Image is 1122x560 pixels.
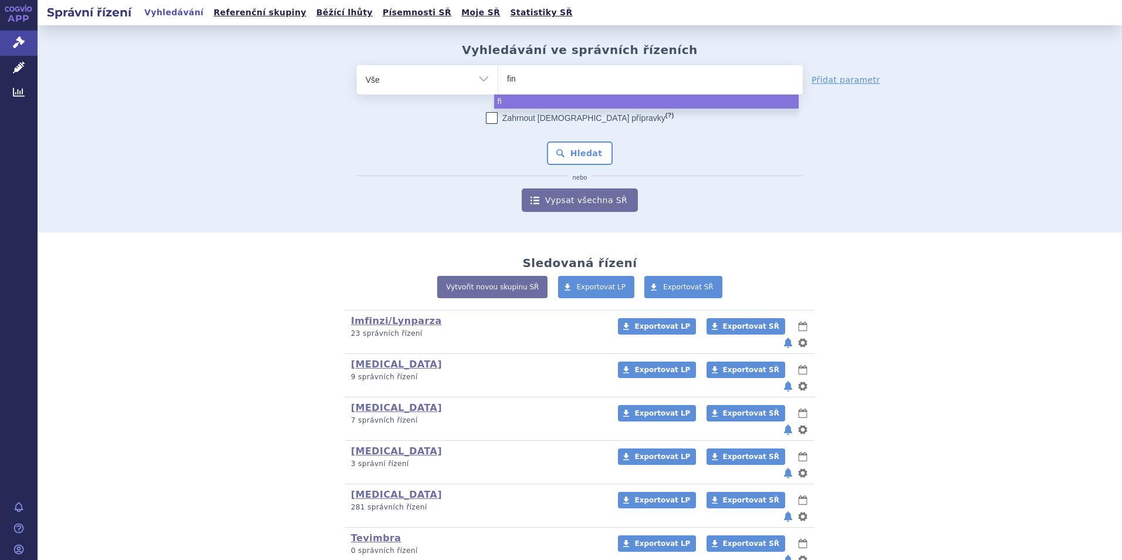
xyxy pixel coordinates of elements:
[618,362,696,378] a: Exportovat LP
[797,336,809,350] button: nastavení
[782,379,794,393] button: notifikace
[707,492,785,508] a: Exportovat SŘ
[634,539,690,548] span: Exportovat LP
[458,5,503,21] a: Moje SŘ
[634,322,690,330] span: Exportovat LP
[782,423,794,437] button: notifikace
[547,141,613,165] button: Hledat
[577,283,626,291] span: Exportovat LP
[618,448,696,465] a: Exportovat LP
[723,322,779,330] span: Exportovat SŘ
[351,416,603,426] p: 7 správních řízení
[210,5,310,21] a: Referenční skupiny
[797,319,809,333] button: lhůty
[812,74,880,86] a: Přidat parametr
[782,466,794,480] button: notifikace
[634,409,690,417] span: Exportovat LP
[618,318,696,335] a: Exportovat LP
[351,502,603,512] p: 281 správních řízení
[506,5,576,21] a: Statistiky SŘ
[351,446,442,457] a: [MEDICAL_DATA]
[38,4,141,21] h2: Správní řízení
[723,409,779,417] span: Exportovat SŘ
[797,363,809,377] button: lhůty
[723,453,779,461] span: Exportovat SŘ
[486,112,674,124] label: Zahrnout [DEMOGRAPHIC_DATA] přípravky
[618,405,696,421] a: Exportovat LP
[351,546,603,556] p: 0 správních řízení
[797,423,809,437] button: nastavení
[634,453,690,461] span: Exportovat LP
[522,256,637,270] h2: Sledovaná řízení
[437,276,548,298] a: Vytvořit novou skupinu SŘ
[644,276,722,298] a: Exportovat SŘ
[782,336,794,350] button: notifikace
[797,450,809,464] button: lhůty
[707,535,785,552] a: Exportovat SŘ
[797,406,809,420] button: lhůty
[707,318,785,335] a: Exportovat SŘ
[379,5,455,21] a: Písemnosti SŘ
[782,510,794,524] button: notifikace
[663,283,714,291] span: Exportovat SŘ
[634,366,690,374] span: Exportovat LP
[797,379,809,393] button: nastavení
[723,539,779,548] span: Exportovat SŘ
[558,276,635,298] a: Exportovat LP
[351,329,603,339] p: 23 správních řízení
[567,174,593,181] i: nebo
[634,496,690,504] span: Exportovat LP
[494,95,799,109] li: fi
[351,402,442,413] a: [MEDICAL_DATA]
[351,459,603,469] p: 3 správní řízení
[351,372,603,382] p: 9 správních řízení
[723,366,779,374] span: Exportovat SŘ
[797,510,809,524] button: nastavení
[141,5,207,21] a: Vyhledávání
[665,112,674,119] abbr: (?)
[351,532,401,544] a: Tevimbra
[351,359,442,370] a: [MEDICAL_DATA]
[797,537,809,551] button: lhůty
[797,493,809,507] button: lhůty
[707,362,785,378] a: Exportovat SŘ
[313,5,376,21] a: Běžící lhůty
[797,466,809,480] button: nastavení
[522,188,638,212] a: Vypsat všechna SŘ
[723,496,779,504] span: Exportovat SŘ
[462,43,698,57] h2: Vyhledávání ve správních řízeních
[351,315,442,326] a: Imfinzi/Lynparza
[618,535,696,552] a: Exportovat LP
[618,492,696,508] a: Exportovat LP
[707,405,785,421] a: Exportovat SŘ
[707,448,785,465] a: Exportovat SŘ
[351,489,442,500] a: [MEDICAL_DATA]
